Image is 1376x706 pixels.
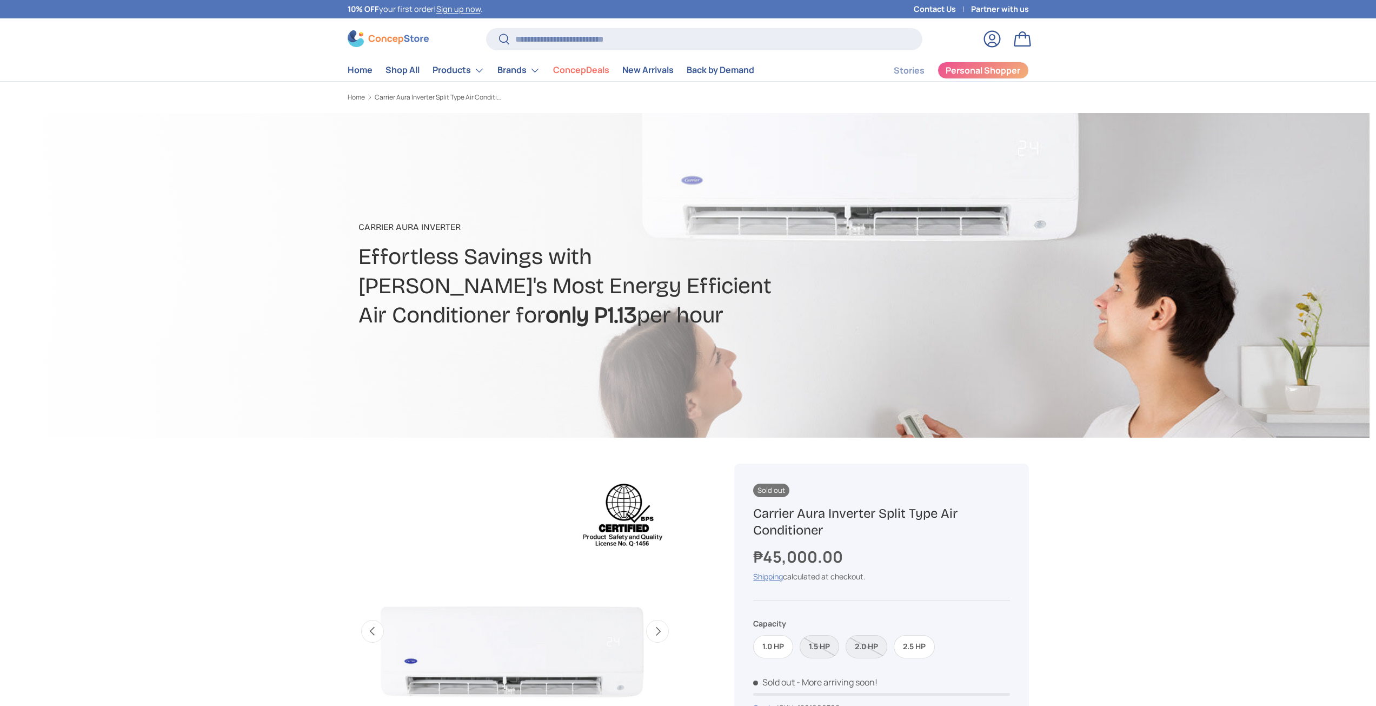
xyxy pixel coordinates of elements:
a: Sign up now [436,4,481,14]
div: calculated at checkout. [753,571,1009,582]
a: Personal Shopper [938,62,1029,79]
nav: Primary [348,60,754,81]
h1: Carrier Aura Inverter Split Type Air Conditioner [753,505,1009,539]
label: Sold out [846,635,887,658]
a: Partner with us [971,3,1029,15]
span: Sold out [753,676,795,688]
a: Stories [894,60,925,81]
a: Products [433,60,484,81]
a: Home [348,60,373,81]
nav: Breadcrumbs [348,93,709,102]
a: Home [348,94,365,101]
legend: Capacity [753,618,786,629]
a: Brands [497,60,540,81]
p: your first order! . [348,3,483,15]
strong: 10% OFF [348,4,379,14]
a: New Arrivals [622,60,674,81]
span: Personal Shopper [946,66,1020,75]
p: CARRIER AURA INVERTER [358,221,774,234]
span: Sold out [753,484,789,497]
h2: Effortless Savings with [PERSON_NAME]'s Most Energy Efficient Air Conditioner for per hour [358,242,774,330]
summary: Brands [491,60,547,81]
strong: ₱45,000.00 [753,546,846,568]
img: ConcepStore [348,30,429,47]
a: Shipping [753,571,783,582]
a: Shop All [385,60,420,81]
p: - More arriving soon! [796,676,878,688]
strong: only P1.13 [546,301,637,328]
label: Sold out [800,635,839,658]
a: Carrier Aura Inverter Split Type Air Conditioner [375,94,504,101]
a: ConcepDeals [553,60,609,81]
a: Contact Us [914,3,971,15]
a: Back by Demand [687,60,754,81]
nav: Secondary [868,60,1029,81]
summary: Products [426,60,491,81]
